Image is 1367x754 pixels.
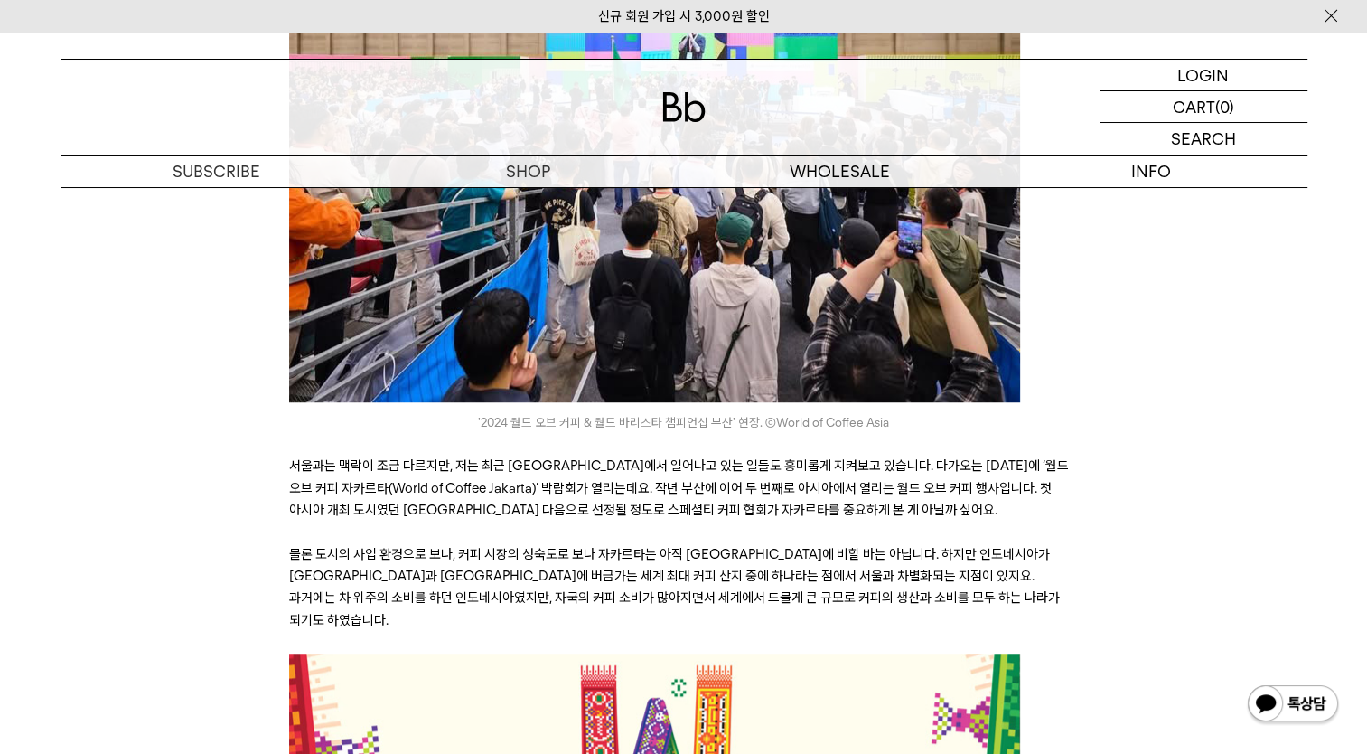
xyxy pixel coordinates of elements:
img: 로고 [662,92,706,122]
a: CART (0) [1100,91,1307,123]
p: CART [1173,91,1215,122]
span: 물론 도시의 사업 환경으로 보나, 커피 시장의 성숙도로 보나 자카르타는 아직 [GEOGRAPHIC_DATA]에 비할 바는 아닙니다. 하지만 인도네시아가 [GEOGRAPHIC_... [289,546,1060,628]
a: 신규 회원 가입 시 3,000원 할인 [598,8,770,24]
span: '2024 월드 오브 커피 & 월드 바리스타 챔피언십 부산' 현장. ©World of Coffee Asia [478,415,889,429]
p: INFO [996,156,1307,187]
a: SHOP [372,156,684,187]
a: LOGIN [1100,60,1307,91]
p: (0) [1215,91,1234,122]
a: SUBSCRIBE [61,156,372,187]
p: LOGIN [1177,60,1229,90]
p: SEARCH [1171,123,1236,155]
span: 서울과는 맥락이 조금 다르지만, 저는 최근 [GEOGRAPHIC_DATA]에서 일어나고 있는 일들도 흥미롭게 지켜보고 있습니다. 다가오는 [DATE]에 ‘월드 오브 커피 자카... [289,457,1069,518]
img: 카카오톡 채널 1:1 채팅 버튼 [1246,683,1340,727]
p: WHOLESALE [684,156,996,187]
